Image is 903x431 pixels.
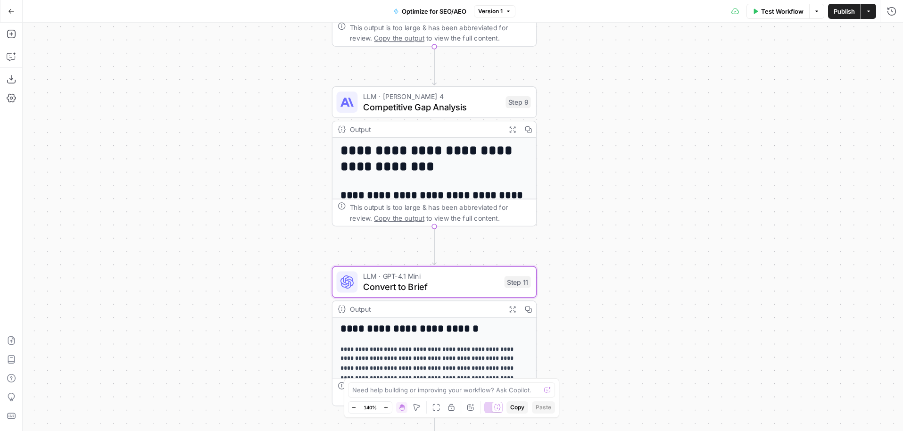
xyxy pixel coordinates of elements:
[474,5,515,17] button: Version 1
[363,91,501,101] span: LLM · [PERSON_NAME] 4
[506,401,528,414] button: Copy
[532,401,555,414] button: Paste
[388,4,472,19] button: Optimize for SEO/AEO
[363,280,499,293] span: Convert to Brief
[834,7,855,16] span: Publish
[505,96,530,108] div: Step 9
[350,124,501,134] div: Output
[761,7,804,16] span: Test Workflow
[364,404,377,411] span: 140%
[350,304,501,314] div: Output
[432,226,436,265] g: Edge from step_9 to step_11
[374,214,424,222] span: Copy the output
[828,4,861,19] button: Publish
[478,7,503,16] span: Version 1
[363,271,499,281] span: LLM · GPT-4.1 Mini
[363,100,501,113] span: Competitive Gap Analysis
[536,403,551,412] span: Paste
[746,4,809,19] button: Test Workflow
[350,22,531,43] div: This output is too large & has been abbreviated for review. to view the full content.
[374,34,424,42] span: Copy the output
[510,403,524,412] span: Copy
[432,47,436,85] g: Edge from step_8 to step_9
[402,7,466,16] span: Optimize for SEO/AEO
[350,202,531,223] div: This output is too large & has been abbreviated for review. to view the full content.
[505,276,531,288] div: Step 11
